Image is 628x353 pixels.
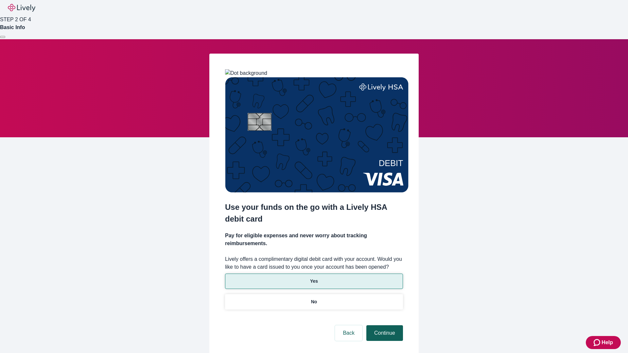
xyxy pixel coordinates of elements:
[225,232,403,247] h4: Pay for eligible expenses and never worry about tracking reimbursements.
[225,77,409,193] img: Debit card
[225,201,403,225] h2: Use your funds on the go with a Lively HSA debit card
[586,336,621,349] button: Zendesk support iconHelp
[594,339,602,346] svg: Zendesk support icon
[366,325,403,341] button: Continue
[310,278,318,285] p: Yes
[225,255,403,271] label: Lively offers a complimentary digital debit card with your account. Would you like to have a card...
[225,294,403,310] button: No
[311,298,317,305] p: No
[602,339,613,346] span: Help
[225,69,267,77] img: Dot background
[8,4,35,12] img: Lively
[225,274,403,289] button: Yes
[335,325,362,341] button: Back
